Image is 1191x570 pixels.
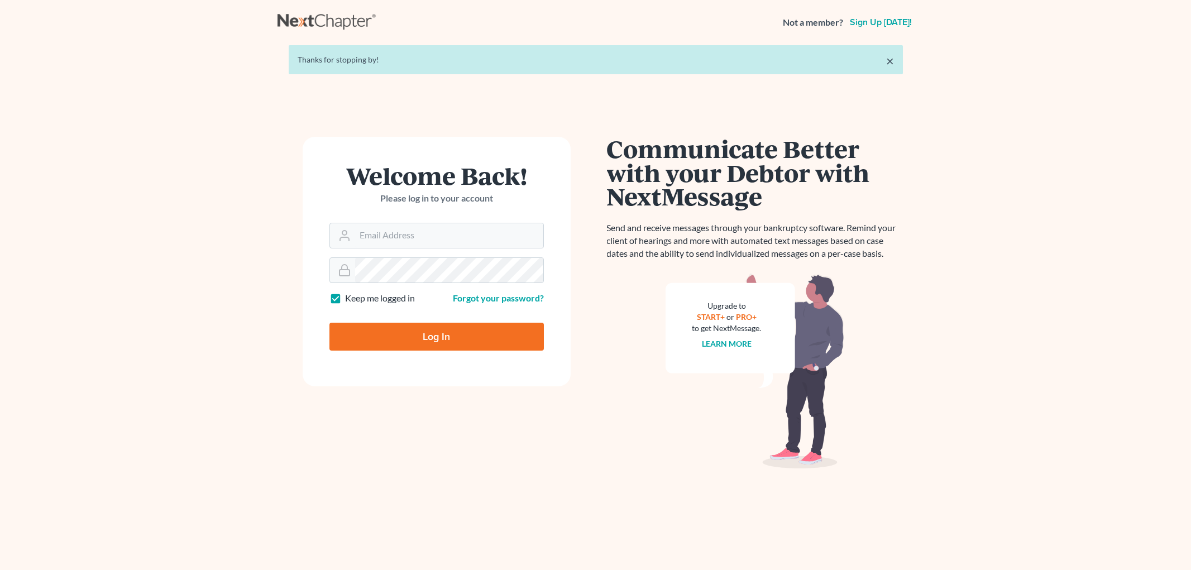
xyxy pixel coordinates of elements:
a: Sign up [DATE]! [848,18,914,27]
a: Forgot your password? [453,293,544,303]
p: Please log in to your account [329,192,544,205]
input: Log In [329,323,544,351]
a: Learn more [702,339,752,348]
a: START+ [697,312,725,322]
div: Upgrade to [692,300,762,312]
a: PRO+ [736,312,757,322]
p: Send and receive messages through your bankruptcy software. Remind your client of hearings and mo... [607,222,903,260]
img: nextmessage_bg-59042aed3d76b12b5cd301f8e5b87938c9018125f34e5fa2b7a6b67550977c72.svg [666,274,844,469]
h1: Communicate Better with your Debtor with NextMessage [607,137,903,208]
div: to get NextMessage. [692,323,762,334]
label: Keep me logged in [345,292,415,305]
span: or [726,312,734,322]
a: × [886,54,894,68]
div: Thanks for stopping by! [298,54,894,65]
input: Email Address [355,223,543,248]
h1: Welcome Back! [329,164,544,188]
strong: Not a member? [783,16,843,29]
